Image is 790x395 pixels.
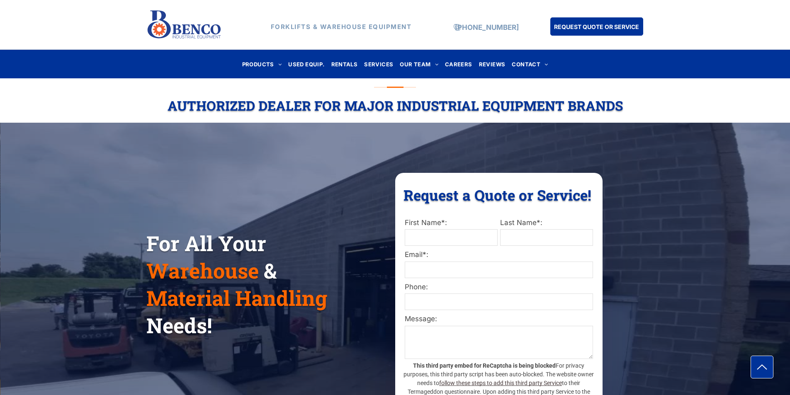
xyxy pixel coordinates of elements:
[285,58,328,70] a: USED EQUIP.
[146,312,212,339] span: Needs!
[404,185,591,204] span: Request a Quote or Service!
[476,58,509,70] a: REVIEWS
[361,58,396,70] a: SERVICES
[405,314,593,325] label: Message:
[168,97,623,114] span: Authorized Dealer For Major Industrial Equipment Brands
[550,17,643,36] a: REQUEST QUOTE OR SERVICE
[396,58,442,70] a: OUR TEAM
[439,380,562,386] a: follow these steps to add this third party Service
[239,58,285,70] a: PRODUCTS
[271,23,412,31] strong: FORKLIFTS & WAREHOUSE EQUIPMENT
[405,218,498,228] label: First Name*:
[405,282,593,293] label: Phone:
[405,250,593,260] label: Email*:
[508,58,551,70] a: CONTACT
[442,58,476,70] a: CAREERS
[146,257,259,284] span: Warehouse
[328,58,361,70] a: RENTALS
[554,19,639,34] span: REQUEST QUOTE OR SERVICE
[146,284,327,312] span: Material Handling
[146,230,266,257] span: For All Your
[413,362,556,369] strong: This third party embed for ReCaptcha is being blocked
[500,218,593,228] label: Last Name*:
[264,257,277,284] span: &
[455,23,519,32] a: [PHONE_NUMBER]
